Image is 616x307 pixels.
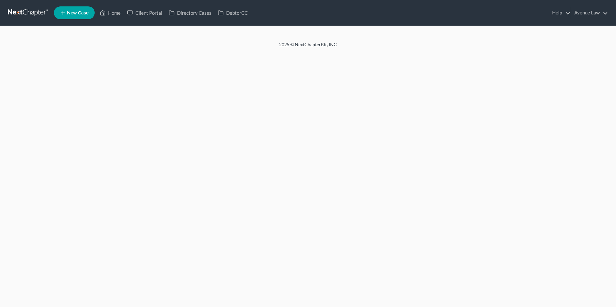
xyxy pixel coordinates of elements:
a: Client Portal [124,7,166,19]
a: Avenue Law [571,7,608,19]
div: 2025 © NextChapterBK, INC [125,41,491,53]
a: Directory Cases [166,7,215,19]
new-legal-case-button: New Case [54,6,95,19]
a: Home [97,7,124,19]
a: Help [549,7,570,19]
a: DebtorCC [215,7,251,19]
